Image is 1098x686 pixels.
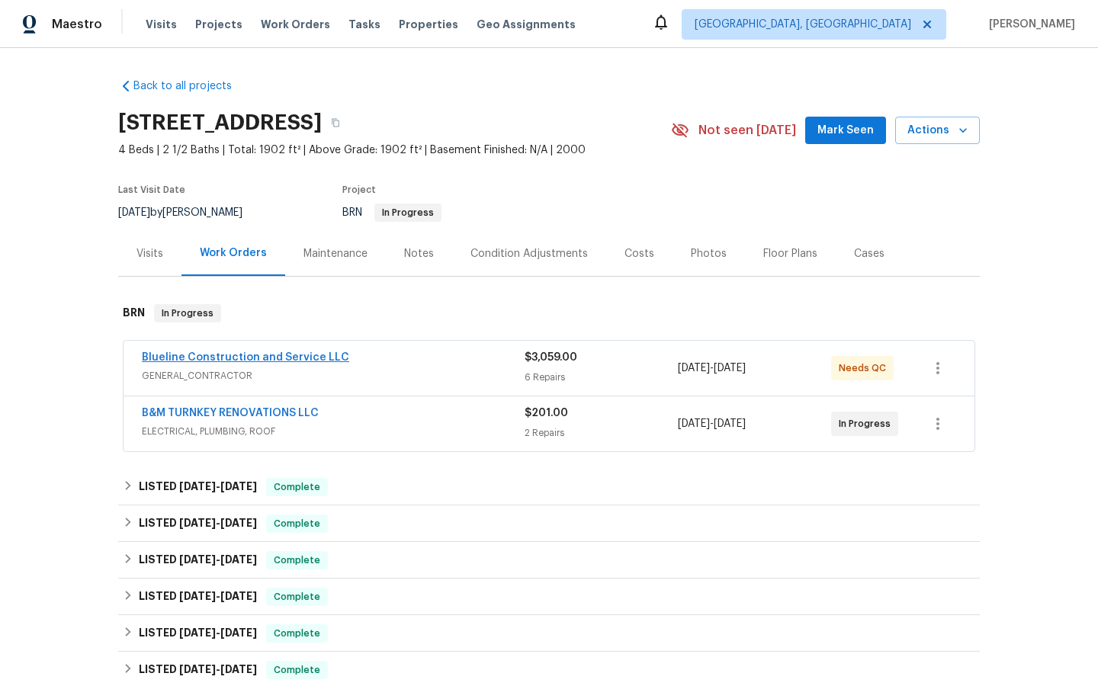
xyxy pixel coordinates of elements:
span: - [179,518,257,528]
h6: LISTED [139,478,257,496]
div: 6 Repairs [525,370,678,385]
a: B&M TURNKEY RENOVATIONS LLC [142,408,319,418]
div: Visits [136,246,163,261]
span: Last Visit Date [118,185,185,194]
span: In Progress [839,416,897,431]
div: Maintenance [303,246,368,261]
span: Complete [268,589,326,604]
span: [DATE] [220,554,257,565]
span: [DATE] [118,207,150,218]
span: 4 Beds | 2 1/2 Baths | Total: 1902 ft² | Above Grade: 1902 ft² | Basement Finished: N/A | 2000 [118,143,671,158]
span: - [179,664,257,675]
span: Complete [268,516,326,531]
span: [DATE] [220,664,257,675]
a: Blueline Construction and Service LLC [142,352,349,363]
div: Photos [691,246,727,261]
span: Maestro [52,17,102,32]
span: [DATE] [220,481,257,492]
h6: LISTED [139,551,257,569]
button: Actions [895,117,980,145]
div: Cases [854,246,884,261]
span: Projects [195,17,242,32]
div: LISTED [DATE]-[DATE]Complete [118,579,980,615]
span: [PERSON_NAME] [983,17,1075,32]
span: [DATE] [678,363,710,373]
span: Not seen [DATE] [698,123,796,138]
span: $201.00 [525,408,568,418]
span: [DATE] [714,363,746,373]
span: Mark Seen [817,121,874,140]
div: LISTED [DATE]-[DATE]Complete [118,469,980,505]
span: - [678,361,746,376]
span: In Progress [376,208,440,217]
span: [DATE] [179,554,216,565]
span: - [179,481,257,492]
span: Complete [268,479,326,495]
span: [DATE] [678,418,710,429]
span: Visits [146,17,177,32]
div: LISTED [DATE]-[DATE]Complete [118,542,980,579]
span: Geo Assignments [477,17,576,32]
span: - [179,591,257,601]
div: Condition Adjustments [470,246,588,261]
div: BRN In Progress [118,289,980,338]
span: - [179,627,257,638]
h2: [STREET_ADDRESS] [118,115,322,130]
span: Properties [399,17,458,32]
span: [DATE] [220,591,257,601]
button: Copy Address [322,109,349,136]
button: Mark Seen [805,117,886,145]
span: GENERAL_CONTRACTOR [142,368,525,383]
span: [DATE] [179,518,216,528]
span: Complete [268,553,326,568]
span: - [678,416,746,431]
a: Back to all projects [118,79,265,94]
span: [DATE] [179,591,216,601]
h6: LISTED [139,661,257,679]
span: Actions [907,121,968,140]
h6: LISTED [139,588,257,606]
span: - [179,554,257,565]
span: [GEOGRAPHIC_DATA], [GEOGRAPHIC_DATA] [695,17,911,32]
span: [DATE] [220,627,257,638]
span: [DATE] [220,518,257,528]
span: Complete [268,626,326,641]
span: Needs QC [839,361,892,376]
h6: LISTED [139,514,257,533]
div: LISTED [DATE]-[DATE]Complete [118,505,980,542]
span: In Progress [156,306,220,321]
span: [DATE] [179,481,216,492]
span: [DATE] [179,664,216,675]
div: LISTED [DATE]-[DATE]Complete [118,615,980,652]
span: Work Orders [261,17,330,32]
div: Notes [404,246,434,261]
span: Complete [268,662,326,678]
h6: LISTED [139,624,257,643]
span: $3,059.00 [525,352,577,363]
div: 2 Repairs [525,425,678,441]
span: [DATE] [179,627,216,638]
h6: BRN [123,304,145,322]
span: [DATE] [714,418,746,429]
span: Tasks [348,19,380,30]
span: ELECTRICAL, PLUMBING, ROOF [142,424,525,439]
span: Project [342,185,376,194]
div: Costs [624,246,654,261]
div: by [PERSON_NAME] [118,204,261,222]
div: Floor Plans [763,246,817,261]
div: Work Orders [200,245,267,261]
span: BRN [342,207,441,218]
